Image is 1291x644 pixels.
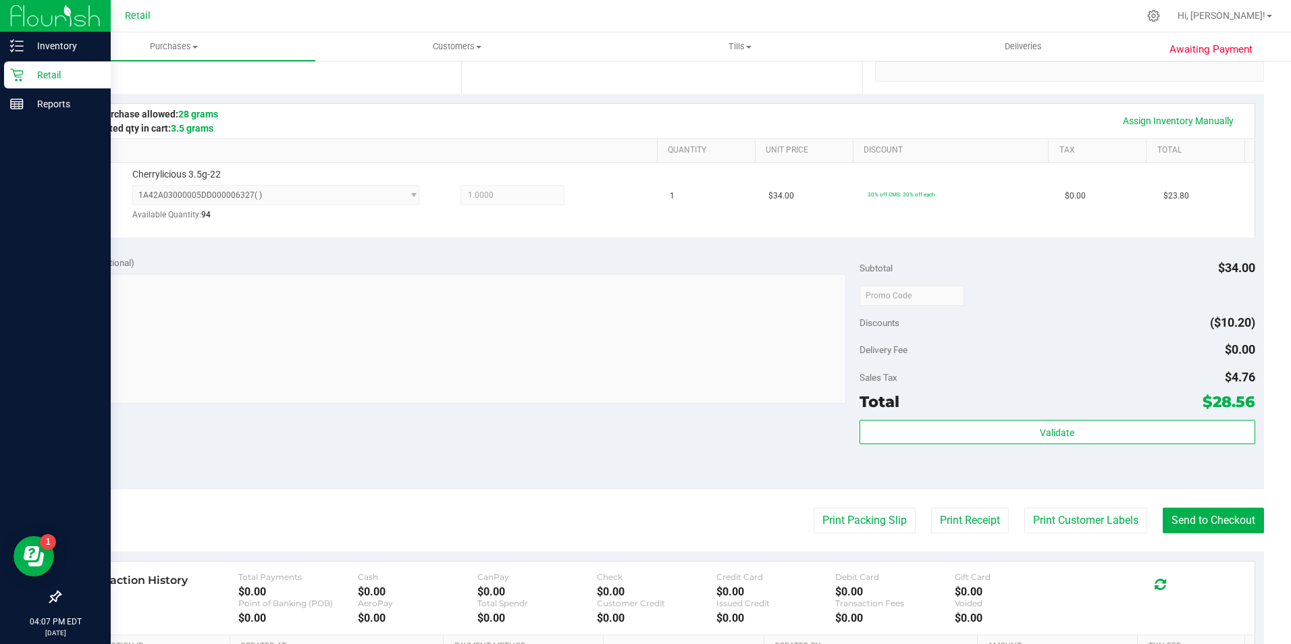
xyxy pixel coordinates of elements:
[1218,261,1255,275] span: $34.00
[716,585,836,598] div: $0.00
[477,572,597,582] div: CanPay
[864,145,1043,156] a: Discount
[10,39,24,53] inline-svg: Inventory
[668,145,749,156] a: Quantity
[1169,42,1253,57] span: Awaiting Payment
[1059,145,1141,156] a: Tax
[860,263,893,273] span: Subtotal
[716,598,836,608] div: Issued Credit
[238,585,358,598] div: $0.00
[80,109,218,119] span: Max purchase allowed:
[868,191,934,198] span: 30% off CMS: 30% off each
[10,97,24,111] inline-svg: Reports
[358,572,477,582] div: Cash
[835,585,955,598] div: $0.00
[40,534,56,550] iframe: Resource center unread badge
[986,41,1060,53] span: Deliveries
[32,41,315,53] span: Purchases
[860,286,964,306] input: Promo Code
[24,96,105,112] p: Reports
[358,585,477,598] div: $0.00
[358,612,477,624] div: $0.00
[80,123,213,134] span: Estimated qty in cart:
[171,123,213,134] span: 3.5 grams
[597,598,716,608] div: Customer Credit
[1145,9,1162,22] div: Manage settings
[358,598,477,608] div: AeroPay
[477,612,597,624] div: $0.00
[860,344,907,355] span: Delivery Fee
[201,210,211,219] span: 94
[477,598,597,608] div: Total Spendr
[1203,392,1255,411] span: $28.56
[238,598,358,608] div: Point of Banking (POB)
[316,41,598,53] span: Customers
[24,67,105,83] p: Retail
[882,32,1165,61] a: Deliveries
[14,536,54,576] iframe: Resource center
[238,572,358,582] div: Total Payments
[125,10,151,22] span: Retail
[1225,342,1255,356] span: $0.00
[477,585,597,598] div: $0.00
[10,68,24,82] inline-svg: Retail
[24,38,105,54] p: Inventory
[955,598,1074,608] div: Voided
[132,205,435,232] div: Available Quantity:
[1065,190,1086,203] span: $0.00
[178,109,218,119] span: 28 grams
[768,190,794,203] span: $34.00
[1157,145,1239,156] a: Total
[1114,109,1242,132] a: Assign Inventory Manually
[860,372,897,383] span: Sales Tax
[931,508,1009,533] button: Print Receipt
[132,168,221,181] span: Cherrylicious 3.5g-22
[315,32,598,61] a: Customers
[766,145,847,156] a: Unit Price
[835,612,955,624] div: $0.00
[860,420,1255,444] button: Validate
[955,572,1074,582] div: Gift Card
[716,612,836,624] div: $0.00
[1163,508,1264,533] button: Send to Checkout
[6,616,105,628] p: 04:07 PM EDT
[597,572,716,582] div: Check
[716,572,836,582] div: Credit Card
[6,628,105,638] p: [DATE]
[1225,370,1255,384] span: $4.76
[1040,427,1074,438] span: Validate
[860,392,899,411] span: Total
[597,612,716,624] div: $0.00
[1163,190,1189,203] span: $23.80
[814,508,916,533] button: Print Packing Slip
[955,585,1074,598] div: $0.00
[835,598,955,608] div: Transaction Fees
[1178,10,1265,21] span: Hi, [PERSON_NAME]!
[597,585,716,598] div: $0.00
[860,311,899,335] span: Discounts
[80,145,652,156] a: SKU
[32,32,315,61] a: Purchases
[1210,315,1255,329] span: ($10.20)
[835,572,955,582] div: Debit Card
[670,190,675,203] span: 1
[1024,508,1147,533] button: Print Customer Labels
[238,612,358,624] div: $0.00
[955,612,1074,624] div: $0.00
